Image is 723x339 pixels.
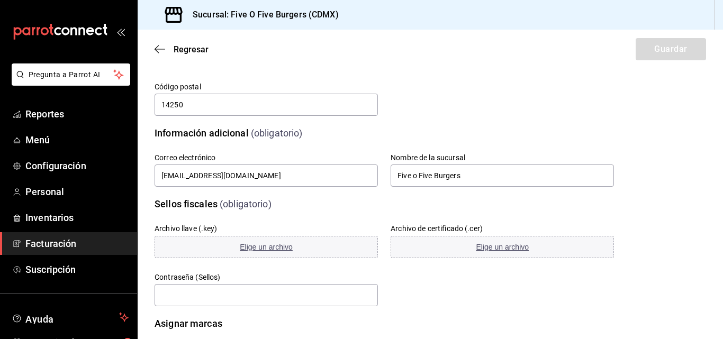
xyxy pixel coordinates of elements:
[391,154,614,161] label: Nombre de la sucursal
[25,107,129,121] span: Reportes
[155,126,249,140] div: Información adicional
[155,83,378,90] label: Código postal
[25,262,129,277] span: Suscripción
[155,225,218,232] label: Archivo llave (.key)
[251,126,303,140] div: (obligatorio)
[155,44,209,54] button: Regresar
[12,63,130,86] button: Pregunta a Parrot AI
[184,8,339,21] h3: Sucursal: Five O Five Burgers (CDMX)
[25,159,129,173] span: Configuración
[174,44,209,54] span: Regresar
[391,236,614,258] button: Elige un archivo
[155,94,378,116] input: Obligatorio
[155,154,378,161] label: Correo electrónico
[155,316,222,331] div: Asignar marcas
[116,28,125,36] button: open_drawer_menu
[240,243,293,251] span: Elige un archivo
[29,69,114,80] span: Pregunta a Parrot AI
[220,197,272,211] div: (obligatorio)
[25,133,129,147] span: Menú
[7,77,130,88] a: Pregunta a Parrot AI
[155,236,378,258] button: Elige un archivo
[25,210,129,225] span: Inventarios
[155,273,378,281] label: Contraseña (Sellos)
[25,311,115,324] span: Ayuda
[155,197,218,211] div: Sellos fiscales
[391,225,483,232] label: Archivo de certificado (.cer)
[25,185,129,199] span: Personal
[476,243,529,251] span: Elige un archivo
[25,236,129,251] span: Facturación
